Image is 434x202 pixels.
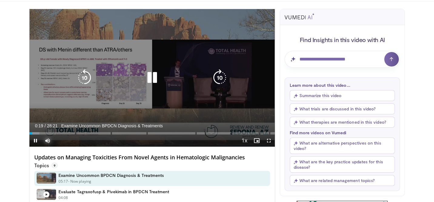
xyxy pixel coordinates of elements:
[29,132,275,135] div: Progress Bar
[285,36,400,44] h4: Find Insights in this video with AI
[285,13,314,19] img: vumedi-ai-logo.svg
[42,135,54,147] button: Mute
[58,189,169,194] h4: Evaluate Tagraxofusp & Pivekimab in BPDCN Treatment
[58,195,68,200] p: 04:08
[251,135,263,147] button: Enable picture-in-picture mode
[290,138,395,154] button: What are alternative perspectives on this video?
[35,123,43,128] span: 0:19
[290,130,395,135] p: Find more videos on Vumedi
[290,103,395,114] button: What trials are discussed in this video?
[285,51,400,68] input: Question for AI
[58,173,164,178] h4: Examine Uncommon BPDCN Diagnosis & Treatments
[290,156,395,173] button: What are the key practice updates for this disease?
[263,135,275,147] button: Fullscreen
[47,123,58,128] span: 28:21
[58,179,68,184] p: 05:17
[51,162,58,168] span: 9
[29,9,275,147] video-js: Video Player
[239,135,251,147] button: Playback Rate
[290,83,395,88] p: Learn more about this video...
[68,179,92,184] p: - Now playing
[34,154,270,161] h4: Updates on Managing Toxicities From Novel Agents in Hematologic Malignancies
[61,123,163,129] span: Examine Uncommon BPDCN Diagnosis & Treatments
[290,117,395,128] button: What therapies are mentioned in this video?
[29,135,42,147] button: Pause
[45,123,46,128] span: /
[34,162,58,168] p: Topics
[290,90,395,101] button: Summarize this video
[290,175,395,186] button: What are related management topics?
